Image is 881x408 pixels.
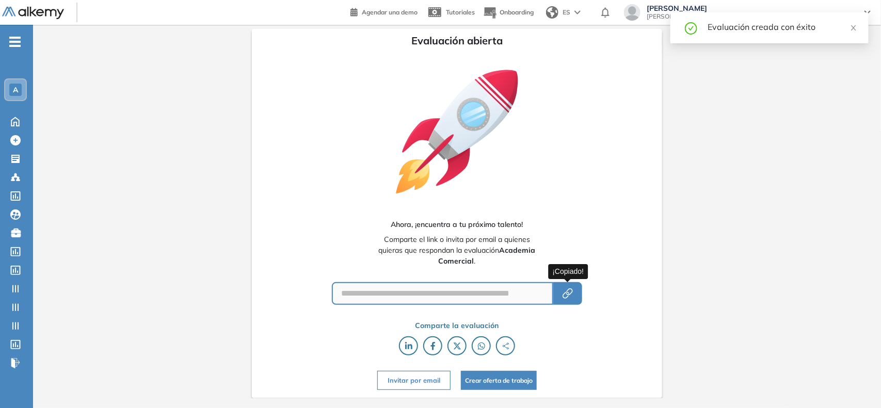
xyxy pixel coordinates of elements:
[708,21,856,33] div: Evaluación creada con éxito
[850,24,857,31] span: close
[9,41,21,43] i: -
[2,7,64,20] img: Logo
[685,21,697,35] span: check-circle
[391,219,523,230] span: Ahora, ¡encuentra a tu próximo talento!
[546,6,558,19] img: world
[415,320,499,331] span: Comparte la evaluación
[461,371,537,390] button: Crear oferta de trabajo
[563,8,570,17] span: ES
[574,10,581,14] img: arrow
[483,2,534,24] button: Onboarding
[647,12,854,21] span: [PERSON_NAME][EMAIL_ADDRESS][PERSON_NAME][DOMAIN_NAME]
[647,4,854,12] span: [PERSON_NAME]
[362,8,418,16] span: Agendar una demo
[446,8,475,16] span: Tutoriales
[13,86,18,94] span: A
[376,234,538,267] span: Comparte el link o invita por email a quienes quieras que respondan la evaluación .
[350,5,418,18] a: Agendar una demo
[411,33,503,48] span: Evaluación abierta
[500,8,534,16] span: Onboarding
[377,371,451,390] button: Invitar por email
[549,264,588,279] div: ¡Copiado!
